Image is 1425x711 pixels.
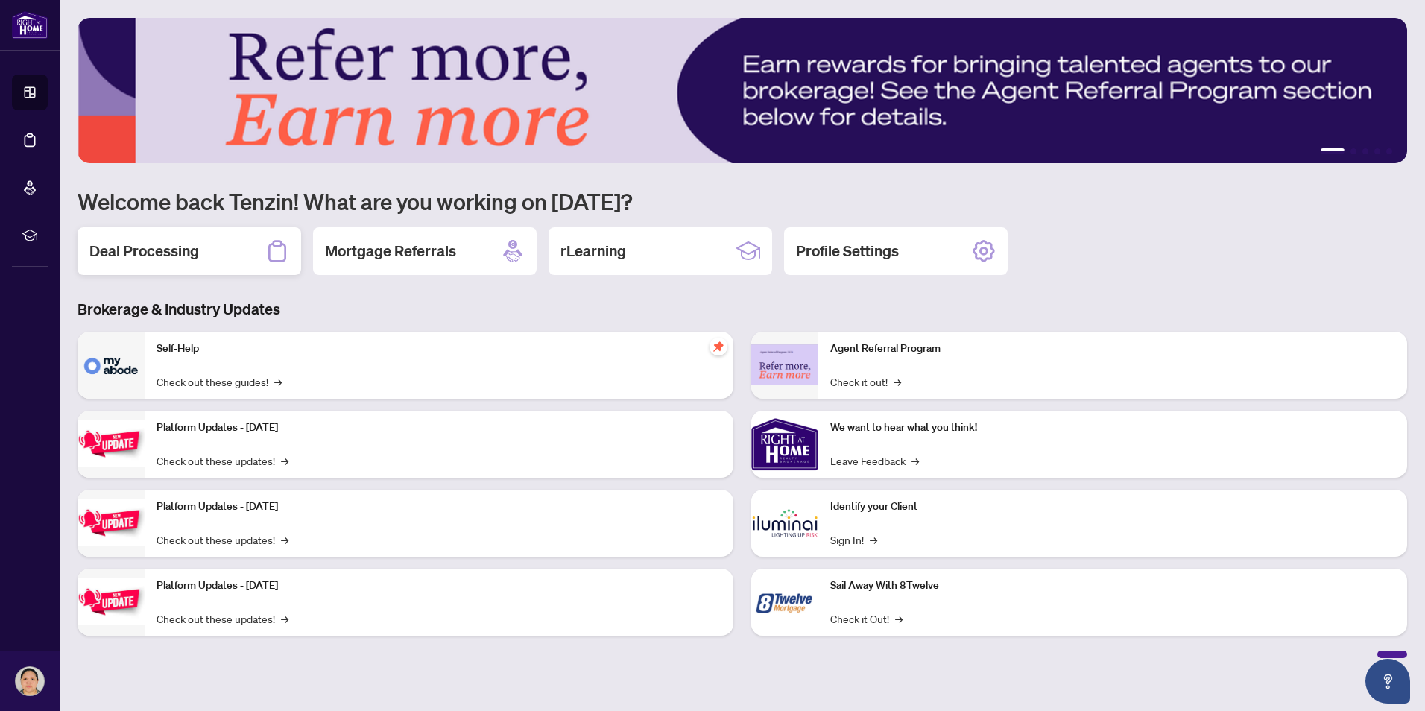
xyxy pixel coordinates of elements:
a: Check out these updates!→ [157,531,288,548]
span: pushpin [710,338,727,355]
p: Platform Updates - [DATE] [157,420,721,436]
img: Platform Updates - July 8, 2025 [78,499,145,546]
a: Check out these guides!→ [157,373,282,390]
h3: Brokerage & Industry Updates [78,299,1407,320]
span: → [281,531,288,548]
a: Sign In!→ [830,531,877,548]
span: → [894,373,901,390]
p: We want to hear what you think! [830,420,1395,436]
img: Profile Icon [16,667,44,695]
button: 1 [1321,148,1345,154]
h2: Mortgage Referrals [325,241,456,262]
button: Open asap [1365,659,1410,704]
img: Self-Help [78,332,145,399]
span: → [281,452,288,469]
a: Check out these updates!→ [157,452,288,469]
img: logo [12,11,48,39]
img: Slide 0 [78,18,1407,163]
span: → [911,452,919,469]
p: Platform Updates - [DATE] [157,578,721,594]
h1: Welcome back Tenzin! What are you working on [DATE]? [78,187,1407,215]
img: Agent Referral Program [751,344,818,385]
span: → [274,373,282,390]
h2: Profile Settings [796,241,899,262]
a: Check it out!→ [830,373,901,390]
img: We want to hear what you think! [751,411,818,478]
p: Identify your Client [830,499,1395,515]
img: Platform Updates - July 21, 2025 [78,420,145,467]
button: 5 [1386,148,1392,154]
a: Check out these updates!→ [157,610,288,627]
a: Leave Feedback→ [830,452,919,469]
p: Sail Away With 8Twelve [830,578,1395,594]
img: Identify your Client [751,490,818,557]
h2: Deal Processing [89,241,199,262]
span: → [870,531,877,548]
span: → [895,610,903,627]
img: Platform Updates - June 23, 2025 [78,578,145,625]
button: 4 [1374,148,1380,154]
button: 2 [1350,148,1356,154]
p: Self-Help [157,341,721,357]
h2: rLearning [560,241,626,262]
p: Agent Referral Program [830,341,1395,357]
button: 3 [1362,148,1368,154]
img: Sail Away With 8Twelve [751,569,818,636]
a: Check it Out!→ [830,610,903,627]
p: Platform Updates - [DATE] [157,499,721,515]
span: → [281,610,288,627]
